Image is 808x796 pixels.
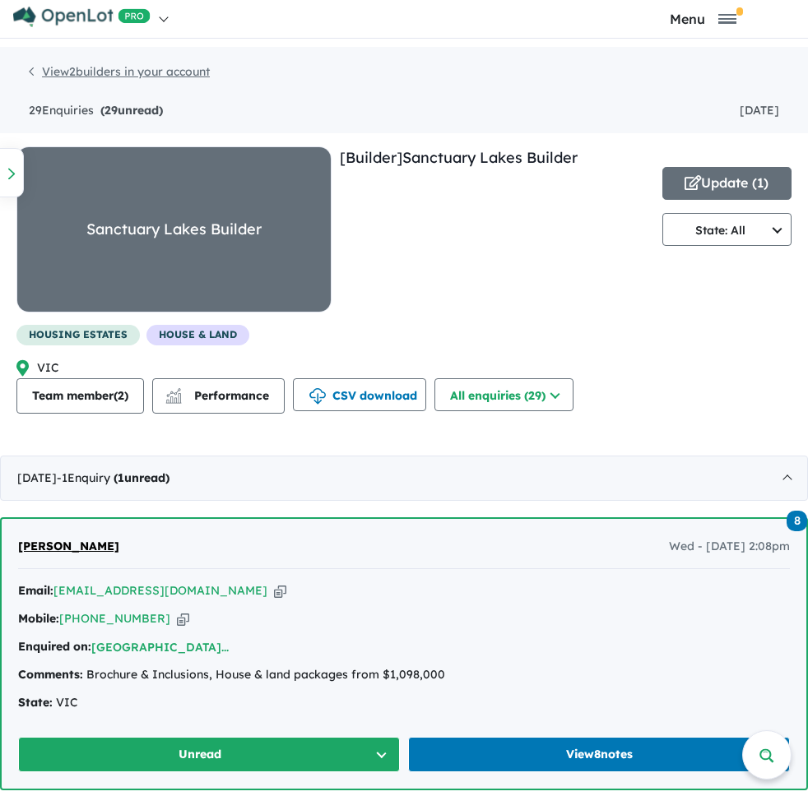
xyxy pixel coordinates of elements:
[18,667,83,682] strong: Comments:
[293,378,426,411] button: CSV download
[91,640,229,655] a: [GEOGRAPHIC_DATA]...
[18,611,59,626] strong: Mobile:
[16,325,140,345] span: housing estates
[168,388,269,403] span: Performance
[662,167,792,200] button: Update (1)
[309,388,326,405] img: download icon
[100,103,163,118] strong: ( unread)
[340,148,578,167] a: [Builder]Sanctuary Lakes Builder
[18,695,53,710] strong: State:
[118,388,124,403] span: 2
[787,508,807,530] a: 8
[29,63,779,93] nav: breadcrumb
[787,511,807,531] span: 8
[434,378,573,411] button: All enquiries (29)
[104,103,118,118] span: 29
[18,539,119,553] span: [PERSON_NAME]
[18,693,790,713] div: VIC
[13,7,151,27] img: Openlot PRO Logo White
[18,583,53,598] strong: Email:
[146,325,249,345] span: House & Land
[18,537,119,557] a: [PERSON_NAME]
[118,470,124,485] span: 1
[408,737,790,772] a: View8notes
[37,359,59,378] span: VIC
[152,378,285,414] button: Performance
[114,470,169,485] strong: ( unread)
[166,388,181,397] img: line-chart.svg
[57,470,169,485] span: - 1 Enquir y
[16,378,144,414] button: Team member(2)
[608,11,804,26] button: Toggle navigation
[91,639,229,656] button: [GEOGRAPHIC_DATA]...
[18,737,400,772] button: Unread
[29,101,163,121] div: 29 Enquir ies
[86,217,262,243] div: Sanctuary Lakes Builder
[740,101,779,121] div: [DATE]
[18,639,91,654] strong: Enquired on:
[16,146,332,325] a: Sanctuary Lakes Builder
[165,393,182,404] img: bar-chart.svg
[53,583,267,598] a: [EMAIL_ADDRESS][DOMAIN_NAME]
[274,582,286,599] button: Copy
[18,665,790,685] div: Brochure & Inclusions, House & land packages from $1,098,000
[669,537,790,557] span: Wed - [DATE] 2:08pm
[662,213,792,246] button: State: All
[59,611,170,626] a: [PHONE_NUMBER]
[29,64,210,79] a: View2builders in your account
[177,610,189,627] button: Copy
